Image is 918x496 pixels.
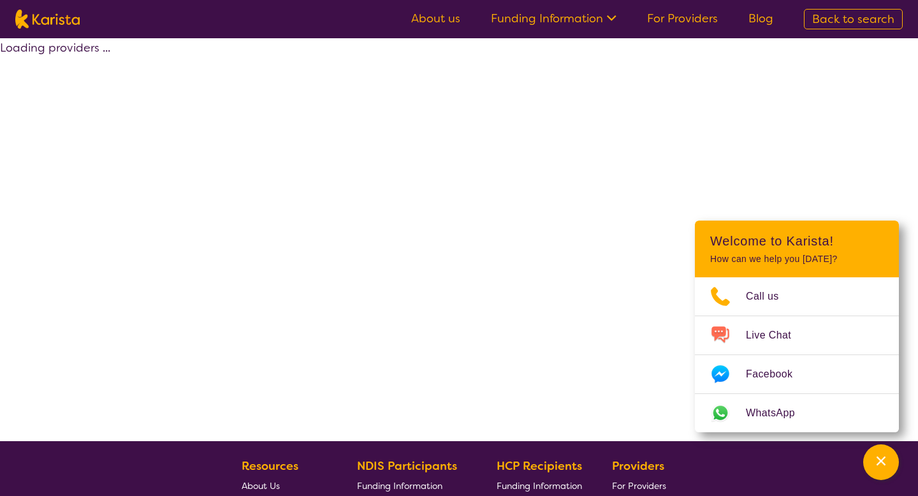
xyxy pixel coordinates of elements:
span: Live Chat [746,326,806,345]
a: About Us [242,476,327,495]
span: For Providers [612,480,666,492]
a: Blog [748,11,773,26]
span: About Us [242,480,280,492]
span: WhatsApp [746,404,810,423]
a: Back to search [804,9,903,29]
a: For Providers [647,11,718,26]
b: NDIS Participants [357,458,457,474]
a: Funding Information [357,476,467,495]
img: Karista logo [15,10,80,29]
p: How can we help you [DATE]? [710,254,884,265]
a: Web link opens in a new tab. [695,394,899,432]
h2: Welcome to Karista! [710,233,884,249]
a: For Providers [612,476,671,495]
span: Back to search [812,11,894,27]
a: Funding Information [497,476,582,495]
span: Funding Information [357,480,442,492]
button: Channel Menu [863,444,899,480]
b: Providers [612,458,664,474]
a: About us [411,11,460,26]
span: Funding Information [497,480,582,492]
ul: Choose channel [695,277,899,432]
div: Channel Menu [695,221,899,432]
a: Funding Information [491,11,616,26]
b: HCP Recipients [497,458,582,474]
b: Resources [242,458,298,474]
span: Call us [746,287,794,306]
span: Facebook [746,365,808,384]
